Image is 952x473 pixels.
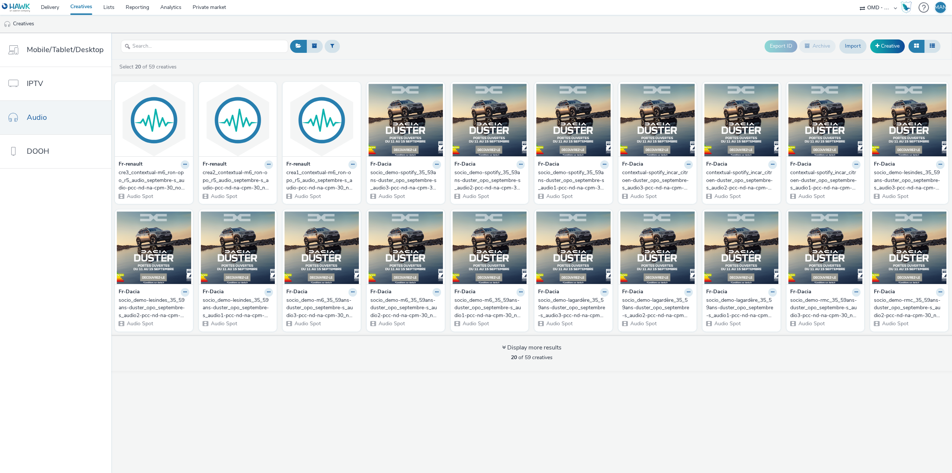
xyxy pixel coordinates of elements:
span: Mobile/Tablet/Desktop [27,44,104,55]
div: crea2_contextual-m6_ron-opo_r5_audio_septembre-s_audio-pcc-nd-na-cpm-30_noskip [203,169,270,192]
img: crea2_contextual-m6_ron-opo_r5_audio_septembre-s_audio-pcc-nd-na-cpm-30_noskip visual [201,84,275,156]
a: socio_demo-lagardère_35_59ans-duster_opo_septembre-s_audio1-pcc-nd-na-cpm-30_no_skip [706,297,777,319]
img: socio_demo-lagardère_35_59ans-duster_opo_septembre-s_audio2-pcc-nd-na-cpm-30_no_skip visual [620,211,695,284]
strong: Fr-Dacia [706,288,727,297]
a: socio_demo-m6_35_59ans-duster_opo_septembre-s_audio1-pcc-nd-na-cpm-30_no_skip [454,297,525,319]
strong: Fr-Dacia [119,288,140,297]
img: socio_demo-lagardère_35_59ans-duster_opo_septembre-s_audio1-pcc-nd-na-cpm-30_no_skip visual [704,211,779,284]
button: Archive [799,40,836,52]
img: socio_demo-m6_35_59ans-duster_opo_septembre-s_audio2-pcc-nd-na-cpm-30_no_skip visual [369,211,443,284]
span: Audio Spot [462,320,489,327]
a: Creative [870,39,905,53]
strong: Fr-Dacia [874,160,895,169]
span: DOOH [27,146,49,157]
a: contextual-spotify_incar_citroen-duster_opo_septembre-s_audio1-pcc-nd-na-cpm-30_no_skip [790,169,861,192]
img: contextual-spotify_incar_citroen-duster_opo_septembre-s_audio1-pcc-nd-na-cpm-30_no_skip visual [788,84,863,156]
div: socio_demo-lagardère_35_59ans-duster_opo_septembre-s_audio1-pcc-nd-na-cpm-30_no_skip [706,297,774,319]
div: Hawk Academy [901,1,912,13]
img: socio_demo-lagardère_35_59ans-duster_opo_septembre-s_audio3-pcc-nd-na-cpm-30_no_skip visual [536,211,611,284]
a: socio_demo-lesindes_35_59ans-duster_opo_septembre-s_audio3-pcc-nd-na-cpm-30_no_skip [874,169,945,192]
span: Audio Spot [546,193,573,200]
strong: Fr-Dacia [790,160,811,169]
a: cre3_contextual-m6_ron-opo_r5_audio_septembre-s_audio-pcc-nd-na-cpm-30_noskip [119,169,189,192]
img: socio_demo-rmc_35_59ans-duster_opo_septembre-s_audio2-pcc-nd-na-cpm-30_no_skip visual [872,211,946,284]
img: socio_demo-lesindes_35_59ans-duster_opo_septembre-s_audio1-pcc-nd-na-cpm-30_no_skip visual [201,211,275,284]
div: socio_demo-lagardère_35_59ans-duster_opo_septembre-s_audio3-pcc-nd-na-cpm-30_no_skip [538,297,606,319]
strong: Fr-Dacia [706,160,727,169]
span: Audio Spot [210,193,237,200]
div: socio_demo-rmc_35_59ans-duster_opo_septembre-s_audio3-pcc-nd-na-cpm-30_no_skip [790,297,858,319]
strong: Fr-Dacia [622,160,643,169]
span: Audio Spot [714,320,741,327]
strong: Fr-Dacia [538,160,559,169]
span: Audio Spot [378,193,405,200]
span: Audio Spot [126,193,153,200]
div: crea1_contextual-m6_ron-opo_r5_audio_septembre-s_audio-pcc-nd-na-cpm-30_noskip [286,169,354,192]
a: socio_demo-lagardère_35_59ans-duster_opo_septembre-s_audio3-pcc-nd-na-cpm-30_no_skip [538,297,609,319]
img: contextual-spotify_incar_citroen-duster_opo_septembre-s_audio3-pcc-nd-na-cpm-30_no_skip visual [620,84,695,156]
strong: Fr-Dacia [370,160,392,169]
strong: Fr-Dacia [370,288,392,297]
img: socio_demo-lesindes_35_59ans-duster_opo_septembre-s_audio3-pcc-nd-na-cpm-30_no_skip visual [872,84,946,156]
a: crea2_contextual-m6_ron-opo_r5_audio_septembre-s_audio-pcc-nd-na-cpm-30_noskip [203,169,273,192]
span: Audio Spot [462,193,489,200]
span: Audio Spot [798,320,825,327]
span: of 59 creatives [511,354,553,361]
img: socio_demo-m6_35_59ans-duster_opo_septembre-s_audio3-pcc-nd-na-cpm-30_no_skip visual [284,211,359,284]
div: socio_demo-spotify_35_59ans-duster_opo_septembre-s_audio3-pcc-nd-na-cpm-30_no_skip [370,169,438,192]
img: socio_demo-lesindes_35_59ans-duster_opo_septembre-s_audio2-pcc-nd-na-cpm-30_no_skip visual [117,211,191,284]
span: Audio Spot [378,320,405,327]
strong: Fr-Dacia [286,288,308,297]
div: MAN [935,2,946,13]
span: IPTV [27,78,43,89]
div: socio_demo-lesindes_35_59ans-duster_opo_septembre-s_audio1-pcc-nd-na-cpm-30_no_skip [203,297,270,319]
div: socio_demo-lesindes_35_59ans-duster_opo_septembre-s_audio3-pcc-nd-na-cpm-30_no_skip [874,169,942,192]
img: socio_demo-spotify_35_59ans-duster_opo_septembre-s_audio2-pcc-nd-na-cpm-30_no_skip visual [453,84,527,156]
span: Audio Spot [798,193,825,200]
button: Export ID [765,40,797,52]
div: socio_demo-lesindes_35_59ans-duster_opo_septembre-s_audio2-pcc-nd-na-cpm-30_no_skip [119,297,186,319]
img: socio_demo-rmc_35_59ans-duster_opo_septembre-s_audio3-pcc-nd-na-cpm-30_no_skip visual [788,211,863,284]
img: cre3_contextual-m6_ron-opo_r5_audio_septembre-s_audio-pcc-nd-na-cpm-30_noskip visual [117,84,191,156]
a: socio_demo-spotify_35_59ans-duster_opo_septembre-s_audio3-pcc-nd-na-cpm-30_no_skip [370,169,441,192]
span: Audio Spot [630,193,657,200]
a: socio_demo-spotify_35_59ans-duster_opo_septembre-s_audio1-pcc-nd-na-cpm-30_no_skip [538,169,609,192]
div: contextual-spotify_incar_citroen-duster_opo_septembre-s_audio2-pcc-nd-na-cpm-30_no_skip [706,169,774,192]
a: socio_demo-lesindes_35_59ans-duster_opo_septembre-s_audio2-pcc-nd-na-cpm-30_no_skip [119,297,189,319]
span: Audio [27,112,47,123]
a: socio_demo-m6_35_59ans-duster_opo_septembre-s_audio2-pcc-nd-na-cpm-30_no_skip [370,297,441,319]
span: Audio Spot [630,320,657,327]
img: socio_demo-m6_35_59ans-duster_opo_septembre-s_audio1-pcc-nd-na-cpm-30_no_skip visual [453,211,527,284]
div: cre3_contextual-m6_ron-opo_r5_audio_septembre-s_audio-pcc-nd-na-cpm-30_noskip [119,169,186,192]
img: audio [4,20,11,28]
a: contextual-spotify_incar_citroen-duster_opo_septembre-s_audio3-pcc-nd-na-cpm-30_no_skip [622,169,693,192]
span: Audio Spot [294,193,321,200]
span: Audio Spot [210,320,237,327]
span: Audio Spot [881,320,908,327]
strong: Fr-Dacia [454,160,476,169]
input: Search... [121,40,288,53]
img: socio_demo-spotify_35_59ans-duster_opo_septembre-s_audio3-pcc-nd-na-cpm-30_no_skip visual [369,84,443,156]
div: contextual-spotify_incar_citroen-duster_opo_septembre-s_audio3-pcc-nd-na-cpm-30_no_skip [622,169,690,192]
span: Audio Spot [546,320,573,327]
strong: Fr-Dacia [790,288,811,297]
div: contextual-spotify_incar_citroen-duster_opo_septembre-s_audio1-pcc-nd-na-cpm-30_no_skip [790,169,858,192]
strong: 20 [135,63,141,70]
div: socio_demo-m6_35_59ans-duster_opo_septembre-s_audio1-pcc-nd-na-cpm-30_no_skip [454,297,522,319]
div: socio_demo-lagardère_35_59ans-duster_opo_septembre-s_audio2-pcc-nd-na-cpm-30_no_skip [622,297,690,319]
a: contextual-spotify_incar_citroen-duster_opo_septembre-s_audio2-pcc-nd-na-cpm-30_no_skip [706,169,777,192]
strong: Fr-renault [203,160,226,169]
a: crea1_contextual-m6_ron-opo_r5_audio_septembre-s_audio-pcc-nd-na-cpm-30_noskip [286,169,357,192]
span: Audio Spot [294,320,321,327]
a: Select of 59 creatives [119,63,180,70]
strong: Fr-Dacia [203,288,224,297]
span: Audio Spot [714,193,741,200]
img: socio_demo-spotify_35_59ans-duster_opo_septembre-s_audio1-pcc-nd-na-cpm-30_no_skip visual [536,84,611,156]
img: crea1_contextual-m6_ron-opo_r5_audio_septembre-s_audio-pcc-nd-na-cpm-30_noskip visual [284,84,359,156]
div: socio_demo-rmc_35_59ans-duster_opo_septembre-s_audio2-pcc-nd-na-cpm-30_no_skip [874,297,942,319]
span: Audio Spot [126,320,153,327]
strong: Fr-Dacia [874,288,895,297]
div: socio_demo-spotify_35_59ans-duster_opo_septembre-s_audio1-pcc-nd-na-cpm-30_no_skip [538,169,606,192]
button: Table [924,40,940,52]
a: socio_demo-lesindes_35_59ans-duster_opo_septembre-s_audio1-pcc-nd-na-cpm-30_no_skip [203,297,273,319]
